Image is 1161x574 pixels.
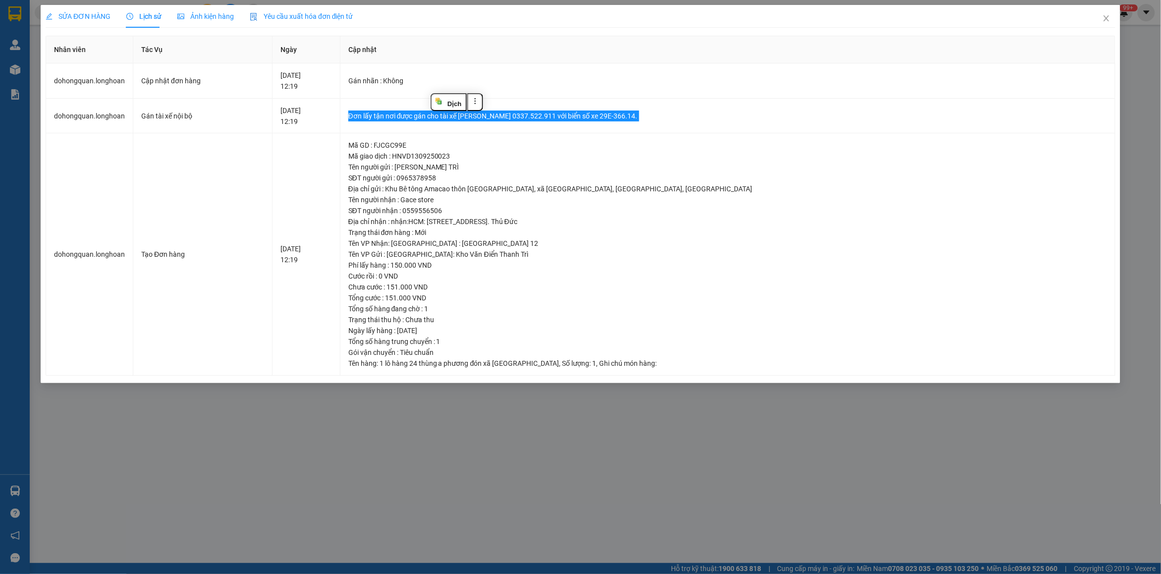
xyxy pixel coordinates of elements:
span: edit [46,13,53,20]
div: Mã giao dịch : HNVD1309250023 [348,151,1107,162]
img: icon [250,13,258,21]
div: Trạng thái đơn hàng : Mới [348,227,1107,238]
span: Lịch sử [126,12,162,20]
div: Tạo Đơn hàng [141,249,264,260]
div: Phí lấy hàng : 150.000 VND [348,260,1107,271]
div: Tổng số hàng đang chờ : 1 [348,303,1107,314]
div: [DATE] 12:19 [280,70,332,92]
div: Trạng thái thu hộ : Chưa thu [348,314,1107,325]
td: dohongquan.longhoan [46,133,133,376]
div: SĐT người nhận : 0559556506 [348,205,1107,216]
div: Tên hàng: , Số lượng: , Ghi chú món hàng: [348,358,1107,369]
div: SĐT người gửi : 0965378958 [348,172,1107,183]
span: 1 lô hàng 24 thùng a phương đón xã [GEOGRAPHIC_DATA] [380,359,559,367]
span: SỬA ĐƠN HÀNG [46,12,111,20]
div: Cập nhật đơn hàng [141,75,264,86]
button: Close [1093,5,1120,33]
div: Gán tài xế nội bộ [141,111,264,121]
div: Tên người gửi : [PERSON_NAME] TRÌ [348,162,1107,172]
div: Tên VP Gửi : [GEOGRAPHIC_DATA]: Kho Văn Điển Thanh Trì [348,249,1107,260]
div: Chưa cước : 151.000 VND [348,282,1107,292]
td: dohongquan.longhoan [46,99,133,134]
span: close [1103,14,1110,22]
th: Nhân viên [46,36,133,63]
div: Địa chỉ nhận : nhận:HCM: [STREET_ADDRESS]. Thủ Đức [348,216,1107,227]
th: Tác Vụ [133,36,273,63]
td: dohongquan.longhoan [46,63,133,99]
div: Tổng số hàng trung chuyển : 1 [348,336,1107,347]
div: [DATE] 12:19 [280,105,332,127]
div: Ngày lấy hàng : [DATE] [348,325,1107,336]
div: [DATE] 12:19 [280,243,332,265]
th: Cập nhật [340,36,1115,63]
span: 1 [593,359,597,367]
div: Gán nhãn : Không [348,75,1107,86]
span: picture [177,13,184,20]
div: Tổng cước : 151.000 VND [348,292,1107,303]
div: Địa chỉ gửi : Khu Bê tông Amacao thôn [GEOGRAPHIC_DATA], xã [GEOGRAPHIC_DATA], [GEOGRAPHIC_DATA],... [348,183,1107,194]
span: clock-circle [126,13,133,20]
div: Tên VP Nhận: [GEOGRAPHIC_DATA] : [GEOGRAPHIC_DATA] 12 [348,238,1107,249]
div: Gói vận chuyển : Tiêu chuẩn [348,347,1107,358]
span: Ảnh kiện hàng [177,12,234,20]
th: Ngày [273,36,340,63]
div: Tên người nhận : Gace store [348,194,1107,205]
div: Cước rồi : 0 VND [348,271,1107,282]
span: Yêu cầu xuất hóa đơn điện tử [250,12,353,20]
div: Mã GD : FJCGC99E [348,140,1107,151]
div: Đơn lấy tận nơi được gán cho tài xế [PERSON_NAME] 0337.522.911 với biển số xe 29E-366.14. [348,111,1107,121]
